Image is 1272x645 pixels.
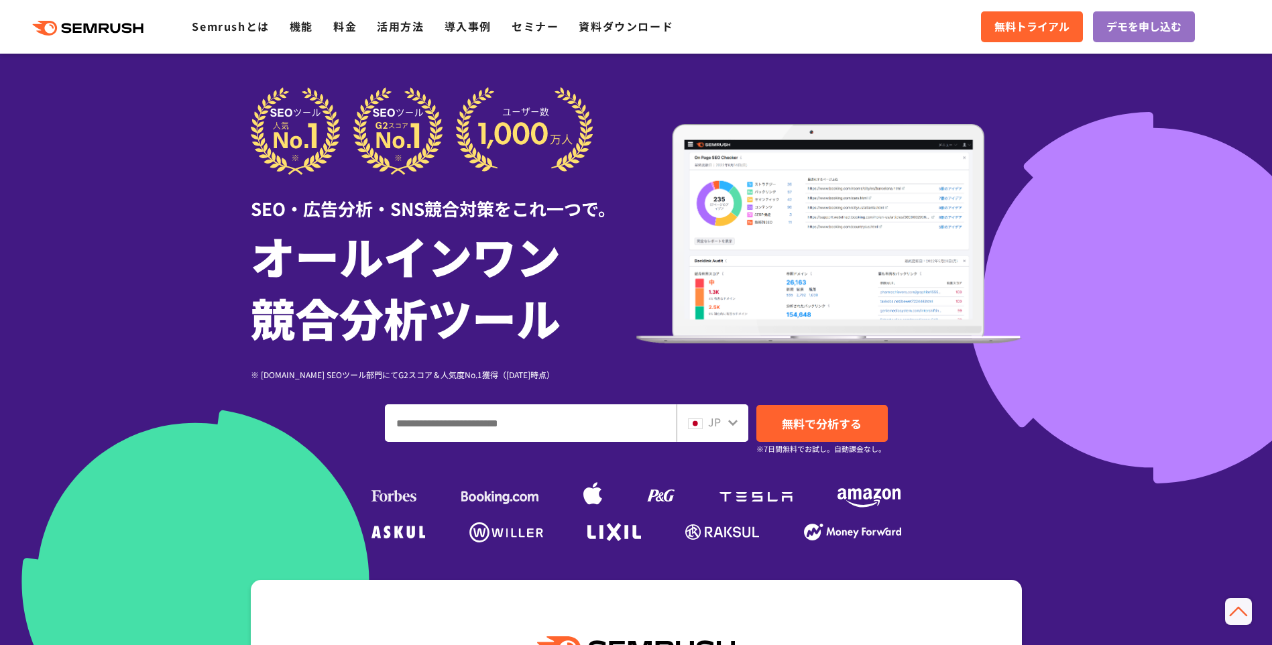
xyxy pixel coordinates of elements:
a: 導入事例 [445,18,492,34]
a: セミナー [512,18,559,34]
a: 資料ダウンロード [579,18,673,34]
span: 無料トライアル [994,18,1069,36]
span: JP [708,414,721,430]
a: 無料で分析する [756,405,888,442]
div: ※ [DOMAIN_NAME] SEOツール部門にてG2スコア＆人気度No.1獲得（[DATE]時点） [251,368,636,381]
small: ※7日間無料でお試し。自動課金なし。 [756,443,886,455]
span: デモを申し込む [1106,18,1181,36]
a: デモを申し込む [1093,11,1195,42]
a: Semrushとは [192,18,269,34]
a: 料金 [333,18,357,34]
div: SEO・広告分析・SNS競合対策をこれ一つで。 [251,175,636,221]
h1: オールインワン 競合分析ツール [251,225,636,348]
a: 活用方法 [377,18,424,34]
a: 無料トライアル [981,11,1083,42]
a: 機能 [290,18,313,34]
input: ドメイン、キーワードまたはURLを入力してください [386,405,676,441]
span: 無料で分析する [782,415,862,432]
